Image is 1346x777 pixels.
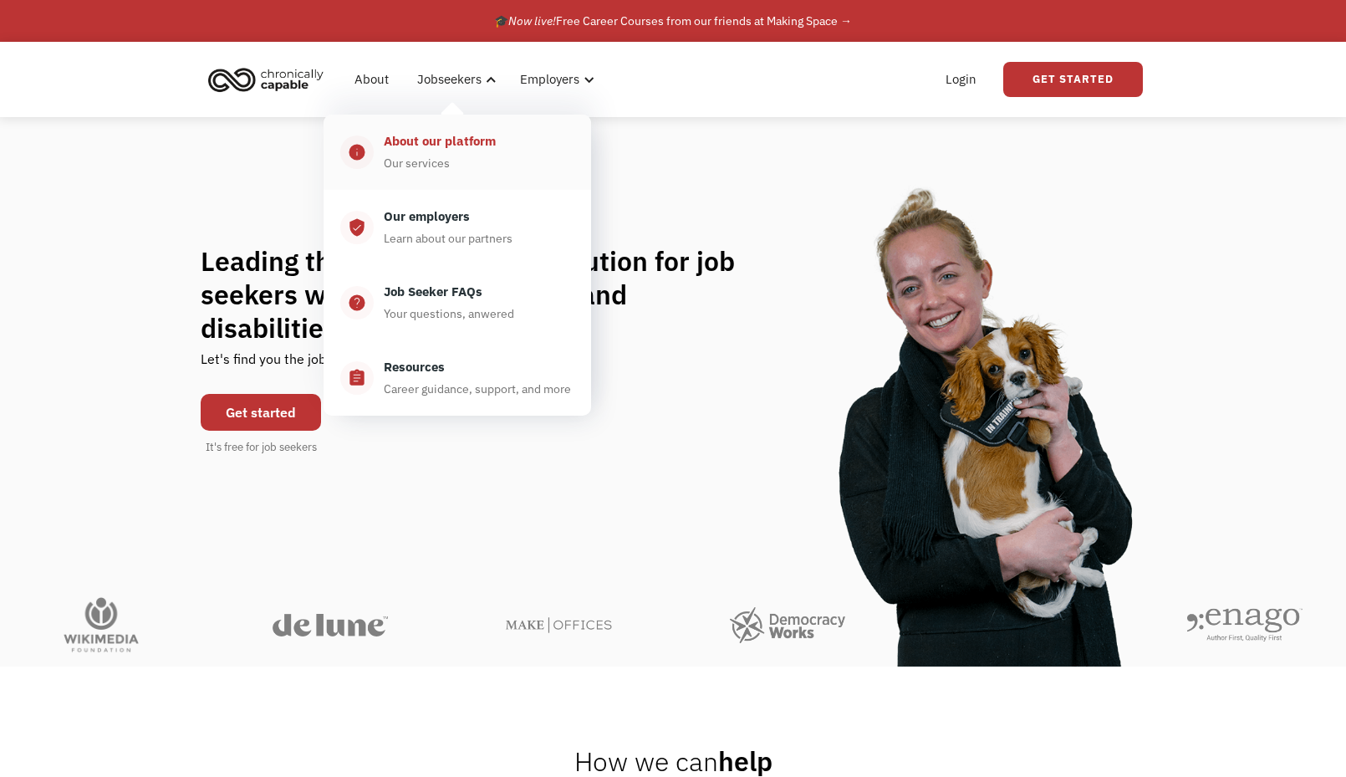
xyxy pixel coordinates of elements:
[201,345,421,386] div: Let's find you the job of your dreams
[201,244,767,345] h1: Leading the flexible work revolution for job seekers with chronic illnesses and disabilities
[324,115,591,190] a: infoAbout our platformOur services
[384,379,571,399] div: Career guidance, support, and more
[324,190,591,265] a: verified_userOur employersLearn about our partners
[348,368,366,388] div: assignment
[203,61,336,98] a: home
[417,69,482,89] div: Jobseekers
[936,53,987,106] a: Login
[384,357,445,377] div: Resources
[324,265,591,340] a: help_centerJob Seeker FAQsYour questions, anwered
[510,53,599,106] div: Employers
[203,61,329,98] img: Chronically Capable logo
[348,217,366,238] div: verified_user
[201,394,321,431] a: Get started
[1003,62,1143,97] a: Get Started
[508,13,556,28] em: Now live!
[494,11,852,31] div: 🎓 Free Career Courses from our friends at Making Space →
[407,53,502,106] div: Jobseekers
[324,340,591,416] a: assignmentResourcesCareer guidance, support, and more
[348,293,366,313] div: help_center
[344,53,399,106] a: About
[384,282,482,302] div: Job Seeker FAQs
[384,131,496,151] div: About our platform
[384,304,514,324] div: Your questions, anwered
[384,153,450,173] div: Our services
[384,228,512,248] div: Learn about our partners
[206,439,317,456] div: It's free for job seekers
[348,142,366,162] div: info
[324,106,591,416] nav: Jobseekers
[520,69,579,89] div: Employers
[384,207,470,227] div: Our employers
